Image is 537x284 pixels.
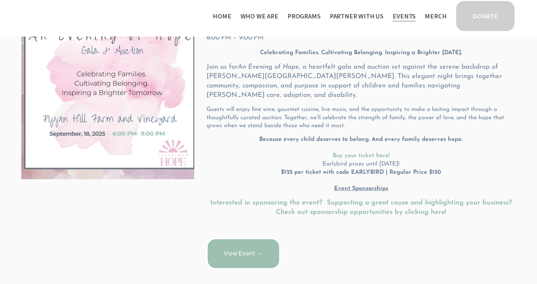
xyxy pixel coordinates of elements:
[241,11,278,22] span: Who We Are
[210,199,514,216] a: Interested in sponsoring the event? Supporting a great cause and highlighting your business? Chec...
[238,64,299,70] em: An Evening of Hope
[330,10,384,22] a: folder dropdown
[287,11,321,22] span: Programs
[333,153,390,159] a: Buy your ticket here!
[260,50,462,56] strong: Celebrating Families. Cultivating Belonging. Inspiring a Brighter [DATE].
[207,238,280,269] a: View Event →
[213,10,231,22] a: Home
[21,6,194,179] img: An Evening of Hope
[281,169,441,175] strong: $125 per ticket with code EARLYBIRD | Regular Price $150
[393,10,416,22] a: Events
[334,186,388,192] u: Event Sponsorships
[207,106,515,130] p: Guests will enjoy fine wine, gourmet cuisine, live music, and the opportunity to make a lasting i...
[241,10,278,22] a: folder dropdown
[239,34,264,41] time: 9:00 PM
[207,34,231,41] time: 6:00 PM
[287,10,321,22] a: folder dropdown
[259,137,463,142] strong: Because every child deserves to belong. And every family deserves hope.
[330,11,384,22] span: Partner With Us
[207,63,515,100] p: Join us for , a heartfelt gala and auction set against the serene backdrop of [PERSON_NAME][GEOGR...
[425,10,446,22] a: Merch
[207,135,515,193] p: Earlybird prices until [DATE]!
